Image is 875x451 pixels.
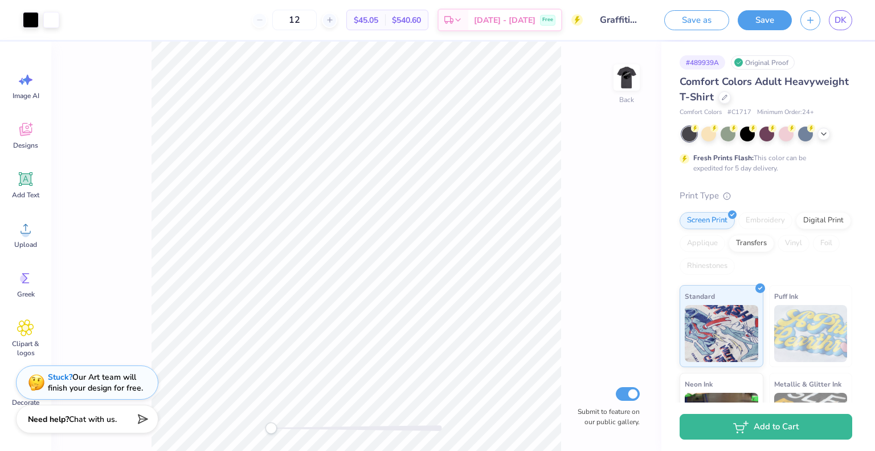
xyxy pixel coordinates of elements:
[796,212,851,229] div: Digital Print
[14,240,37,249] span: Upload
[7,339,44,357] span: Clipart & logos
[727,108,751,117] span: # C1717
[685,290,715,302] span: Standard
[813,235,840,252] div: Foil
[774,290,798,302] span: Puff Ink
[729,235,774,252] div: Transfers
[13,141,38,150] span: Designs
[13,91,39,100] span: Image AI
[474,14,535,26] span: [DATE] - [DATE]
[685,393,758,450] img: Neon Ink
[542,16,553,24] span: Free
[354,14,378,26] span: $45.05
[680,235,725,252] div: Applique
[835,14,847,27] span: DK
[680,75,849,104] span: Comfort Colors Adult Heavyweight T-Shirt
[17,290,35,299] span: Greek
[685,305,758,362] img: Standard
[680,108,722,117] span: Comfort Colors
[778,235,809,252] div: Vinyl
[738,10,792,30] button: Save
[12,190,39,200] span: Add Text
[615,66,638,89] img: Back
[48,372,143,393] div: Our Art team will finish your design for free.
[265,422,277,434] div: Accessibility label
[829,10,852,30] a: DK
[774,378,841,390] span: Metallic & Glitter Ink
[69,414,117,425] span: Chat with us.
[774,305,848,362] img: Puff Ink
[392,14,421,26] span: $540.60
[48,372,72,383] strong: Stuck?
[738,212,792,229] div: Embroidery
[693,153,754,162] strong: Fresh Prints Flash:
[664,10,729,30] button: Save as
[12,398,39,407] span: Decorate
[619,95,634,105] div: Back
[571,407,640,427] label: Submit to feature on our public gallery.
[28,414,69,425] strong: Need help?
[774,393,848,450] img: Metallic & Glitter Ink
[680,258,735,275] div: Rhinestones
[731,55,795,70] div: Original Proof
[272,10,317,30] input: – –
[591,9,647,31] input: Untitled Design
[685,378,713,390] span: Neon Ink
[693,153,833,173] div: This color can be expedited for 5 day delivery.
[680,189,852,202] div: Print Type
[680,212,735,229] div: Screen Print
[680,55,725,70] div: # 489939A
[757,108,814,117] span: Minimum Order: 24 +
[680,414,852,440] button: Add to Cart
